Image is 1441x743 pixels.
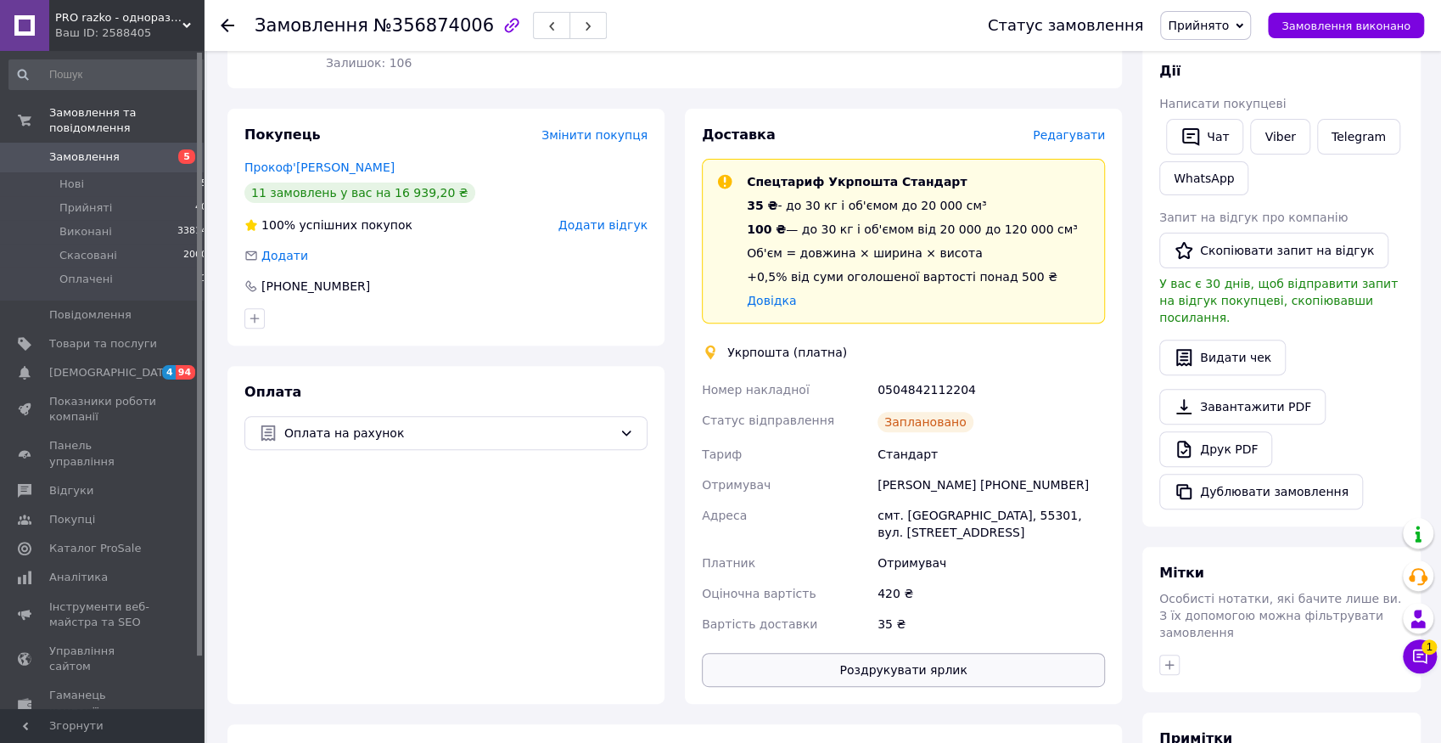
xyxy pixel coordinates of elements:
[244,183,475,203] div: 11 замовлень у вас на 16 939,20 ₴
[702,414,834,427] span: Статус відправлення
[261,218,295,232] span: 100%
[49,483,93,498] span: Відгуки
[747,245,1078,262] div: Об'єм = довжина × ширина × висота
[221,17,234,34] div: Повернутися назад
[1159,233,1388,268] button: Скопіювати запит на відгук
[373,15,494,36] span: №356874006
[244,217,412,234] div: успішних покупок
[747,197,1078,214] div: - до 30 кг і об'ємом до 20 000 см³
[59,200,112,216] span: Прийняті
[260,278,372,295] div: [PHONE_NUMBER]
[1159,63,1180,79] span: Дії
[747,268,1078,285] div: +0,5% від суми оголошеної вартості понад 500 ₴
[1033,128,1105,142] span: Редагувати
[702,617,817,631] span: Вартість доставки
[49,336,157,352] span: Товари та послуги
[702,383,810,397] span: Номер накладної
[702,556,755,570] span: Платник
[1159,389,1326,425] a: Завантажити PDF
[183,248,207,263] span: 2000
[326,56,412,70] span: Залишок: 106
[59,224,112,239] span: Виконані
[877,412,973,432] div: Заплановано
[1317,119,1400,155] a: Telegram
[874,500,1108,548] div: смт. [GEOGRAPHIC_DATA], 55301, вул. [STREET_ADDRESS]
[702,653,1105,687] button: Роздрукувати ярлик
[1159,474,1363,509] button: Дублювати замовлення
[284,424,613,442] span: Оплата на рахунок
[1250,119,1309,155] a: Viber
[747,294,796,307] a: Довідка
[1403,639,1437,673] button: Чат з покупцем1
[59,272,113,287] span: Оплачені
[195,200,207,216] span: 40
[702,478,771,492] span: Отримувач
[1159,277,1398,324] span: У вас є 30 днів, щоб відправити запит на відгук покупцеві, скопіювавши посилання.
[1168,19,1229,32] span: Прийнято
[176,365,195,380] span: 94
[874,609,1108,639] div: 35 ₴
[49,541,141,556] span: Каталог ProSale
[723,344,851,361] div: Укрпошта (платна)
[541,128,648,142] span: Змінити покупця
[1159,211,1348,224] span: Запит на відгук про компанію
[49,570,108,585] span: Аналітика
[49,394,157,425] span: Показники роботи компанії
[49,512,95,527] span: Покупці
[49,438,157,469] span: Панель управління
[874,548,1108,578] div: Отримувач
[55,25,204,41] div: Ваш ID: 2588405
[1421,639,1437,655] span: 1
[49,599,157,630] span: Інструменти веб-майстра та SEO
[49,149,120,165] span: Замовлення
[59,248,117,263] span: Скасовані
[702,127,776,143] span: Доставка
[1159,97,1286,110] span: Написати покупцеві
[1159,592,1401,639] span: Особисті нотатки, які бачите лише ви. З їх допомогою можна фільтрувати замовлення
[59,177,84,192] span: Нові
[244,160,395,174] a: Прокоф'[PERSON_NAME]
[49,365,175,380] span: [DEMOGRAPHIC_DATA]
[1159,161,1248,195] a: WhatsApp
[702,447,742,461] span: Тариф
[49,688,157,718] span: Гаманець компанії
[874,470,1108,500] div: [PERSON_NAME] [PHONE_NUMBER]
[1159,565,1204,581] span: Мітки
[1159,431,1272,467] a: Друк PDF
[558,218,648,232] span: Додати відгук
[360,41,384,53] span: 49 ₴
[177,224,207,239] span: 33814
[747,199,777,212] span: 35 ₴
[261,249,308,262] span: Додати
[244,127,321,143] span: Покупець
[326,39,354,53] span: 42 ₴
[874,374,1108,405] div: 0504842112204
[8,59,209,90] input: Пошук
[255,15,368,36] span: Замовлення
[244,384,301,400] span: Оплата
[1281,20,1410,32] span: Замовлення виконано
[988,17,1144,34] div: Статус замовлення
[49,105,204,136] span: Замовлення та повідомлення
[747,221,1078,238] div: — до 30 кг і об'ємом від 20 000 до 120 000 см³
[49,307,132,323] span: Повідомлення
[1268,13,1424,38] button: Замовлення виконано
[162,365,176,380] span: 4
[49,644,157,674] span: Управління сайтом
[178,149,195,164] span: 5
[55,10,182,25] span: PRO razko - одноразова продукція для салонів краси
[702,587,816,600] span: Оціночна вартість
[874,578,1108,609] div: 420 ₴
[702,509,747,522] span: Адреса
[747,222,786,236] span: 100 ₴
[1159,340,1286,375] button: Видати чек
[1166,119,1243,155] button: Чат
[747,175,967,189] span: Спецтариф Укрпошта Стандарт
[874,439,1108,470] div: Стандарт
